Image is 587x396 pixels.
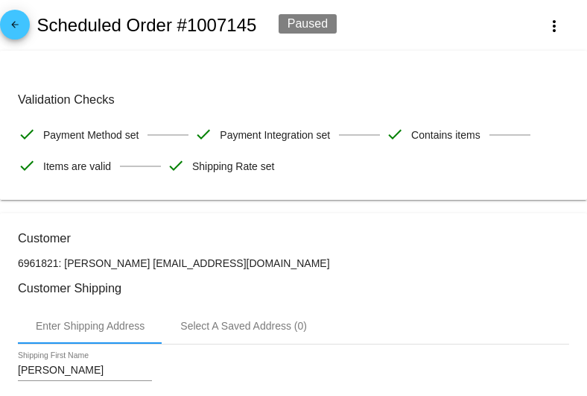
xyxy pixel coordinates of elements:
[43,151,111,182] span: Items are valid
[43,119,139,151] span: Payment Method set
[18,281,569,295] h3: Customer Shipping
[180,320,307,332] div: Select A Saved Address (0)
[411,119,480,151] span: Contains items
[167,157,185,175] mat-icon: check
[279,14,337,34] div: Paused
[194,125,212,143] mat-icon: check
[220,119,330,151] span: Payment Integration set
[18,92,569,107] h3: Validation Checks
[18,257,569,269] p: 6961821: [PERSON_NAME] [EMAIL_ADDRESS][DOMAIN_NAME]
[192,151,275,182] span: Shipping Rate set
[6,19,24,37] mat-icon: arrow_back
[386,125,404,143] mat-icon: check
[18,157,36,175] mat-icon: check
[545,17,563,35] mat-icon: more_vert
[18,125,36,143] mat-icon: check
[37,15,256,36] h2: Scheduled Order #1007145
[18,231,569,245] h3: Customer
[18,365,152,377] input: Shipping First Name
[36,320,145,332] div: Enter Shipping Address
